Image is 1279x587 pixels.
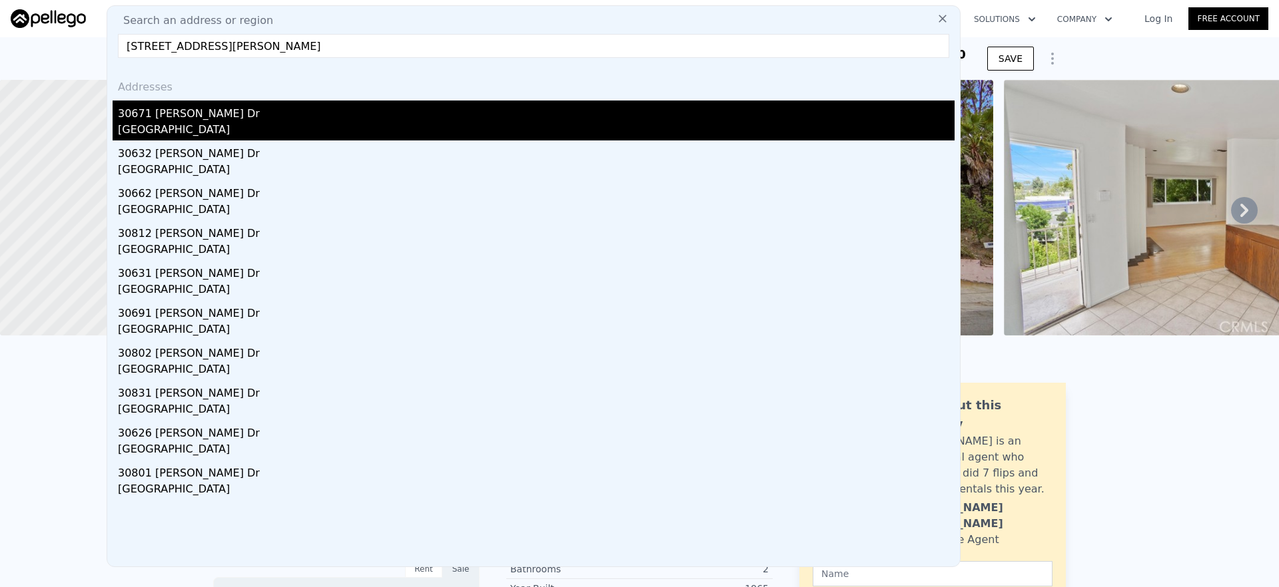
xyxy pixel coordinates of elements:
div: Rent [405,560,442,578]
div: [PERSON_NAME] is an active local agent who personally did 7 flips and bought 3 rentals this year. [904,433,1053,497]
input: Name [813,561,1053,586]
div: 2 [639,562,769,576]
button: SAVE [987,47,1034,71]
img: Pellego [11,9,86,28]
div: 30631 [PERSON_NAME] Dr [118,260,955,282]
input: Enter an address, city, region, neighborhood or zip code [118,34,949,58]
div: Sale [442,560,480,578]
button: Company [1047,7,1123,31]
button: Show Options [1039,45,1066,72]
div: 30801 [PERSON_NAME] Dr [118,460,955,481]
div: 30662 [PERSON_NAME] Dr [118,180,955,202]
div: 30632 [PERSON_NAME] Dr [118,140,955,162]
div: Addresses [113,69,955,100]
div: [GEOGRAPHIC_DATA] [118,321,955,340]
div: Ask about this property [904,396,1053,433]
div: 30671 [PERSON_NAME] Dr [118,100,955,122]
div: 30831 [PERSON_NAME] Dr [118,380,955,401]
div: [GEOGRAPHIC_DATA] [118,361,955,380]
div: [GEOGRAPHIC_DATA] [118,162,955,180]
div: [GEOGRAPHIC_DATA] [118,202,955,220]
span: Search an address or region [113,13,273,29]
div: Bathrooms [510,562,639,576]
div: [GEOGRAPHIC_DATA] [118,242,955,260]
div: [GEOGRAPHIC_DATA] [118,401,955,420]
div: [GEOGRAPHIC_DATA] [118,441,955,460]
a: Free Account [1188,7,1268,30]
div: 30802 [PERSON_NAME] Dr [118,340,955,361]
button: Solutions [963,7,1047,31]
div: 30691 [PERSON_NAME] Dr [118,300,955,321]
div: 30812 [PERSON_NAME] Dr [118,220,955,242]
div: [GEOGRAPHIC_DATA] [118,122,955,140]
div: [GEOGRAPHIC_DATA] [118,282,955,300]
div: 30626 [PERSON_NAME] Dr [118,420,955,441]
div: [PERSON_NAME] [PERSON_NAME] [904,500,1053,532]
a: Log In [1128,12,1188,25]
div: [GEOGRAPHIC_DATA] [118,481,955,500]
